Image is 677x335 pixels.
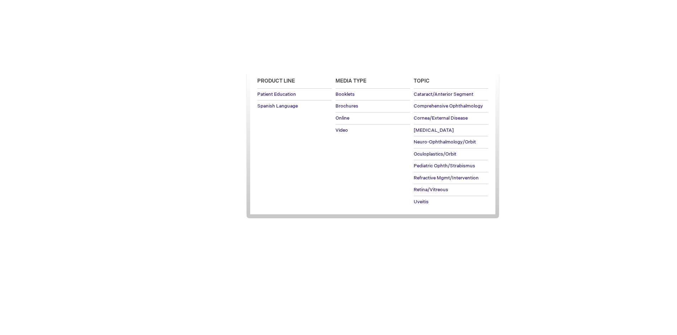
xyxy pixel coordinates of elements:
span: Cornea/External Disease [414,115,468,121]
span: Media Type [335,78,366,84]
span: Brochures [335,103,358,109]
span: Retina/Vitreous [414,187,448,193]
span: Patient Education [257,91,296,97]
span: Topic [414,78,430,84]
span: Booklets [335,91,355,97]
span: Product Line [257,78,295,84]
span: Pediatric Ophth/Strabismus [414,163,475,169]
span: Comprehensive Ophthalmology [414,103,483,109]
span: [MEDICAL_DATA] [414,127,454,133]
span: Spanish Language [257,103,298,109]
span: Online [335,115,349,121]
span: Uveitis [414,199,429,205]
span: Neuro-Ophthalmology/Orbit [414,139,476,145]
span: Oculoplastics/Orbit [414,151,456,157]
span: Refractive Mgmt/Intervention [414,175,479,181]
span: Cataract/Anterior Segment [414,91,473,97]
span: Video [335,127,348,133]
